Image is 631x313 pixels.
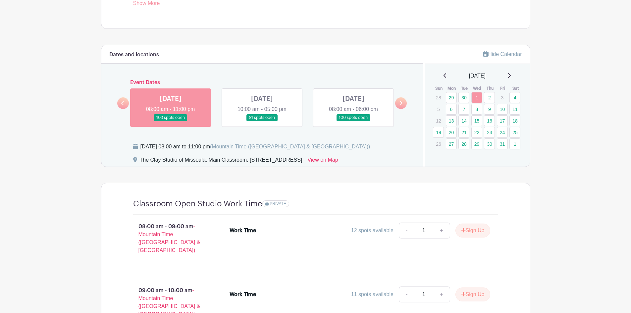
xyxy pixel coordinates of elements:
[484,115,495,126] a: 16
[446,127,457,138] a: 20
[509,85,522,92] th: Sat
[471,115,482,126] a: 15
[458,138,469,149] a: 28
[446,115,457,126] a: 13
[446,85,458,92] th: Mon
[509,115,520,126] a: 18
[446,104,457,115] a: 6
[484,85,497,92] th: Thu
[433,85,446,92] th: Sun
[351,290,394,298] div: 11 spots available
[230,290,256,298] div: Work Time
[458,127,469,138] a: 21
[471,92,482,103] a: 1
[458,115,469,126] a: 14
[497,127,508,138] a: 24
[399,287,414,302] a: -
[307,156,338,167] a: View on Map
[484,127,495,138] a: 23
[509,127,520,138] a: 25
[433,116,444,126] p: 12
[497,104,508,115] a: 10
[433,127,444,138] a: 19
[509,138,520,149] a: 1
[210,144,370,149] span: (Mountain Time ([GEOGRAPHIC_DATA] & [GEOGRAPHIC_DATA]))
[270,201,286,206] span: PRIVATE
[109,52,159,58] h6: Dates and locations
[509,92,520,103] a: 4
[446,138,457,149] a: 27
[455,224,490,237] button: Sign Up
[484,92,495,103] a: 2
[458,92,469,103] a: 30
[458,85,471,92] th: Tue
[509,104,520,115] a: 11
[497,92,508,103] p: 3
[497,85,509,92] th: Fri
[433,104,444,114] p: 5
[458,104,469,115] a: 7
[230,227,256,235] div: Work Time
[497,115,508,126] a: 17
[471,138,482,149] a: 29
[484,138,495,149] a: 30
[129,79,395,86] h6: Event Dates
[469,72,486,80] span: [DATE]
[484,104,495,115] a: 9
[123,220,219,257] p: 08:00 am - 09:00 am
[433,287,450,302] a: +
[433,92,444,103] p: 28
[455,287,490,301] button: Sign Up
[471,127,482,138] a: 22
[399,223,414,238] a: -
[133,0,160,9] a: Show More
[140,143,370,151] div: [DATE] 08:00 am to 11:00 pm
[483,51,522,57] a: Hide Calendar
[133,199,262,209] h4: Classroom Open Studio Work Time
[351,227,394,235] div: 12 spots available
[140,156,302,167] div: The Clay Studio of Missoula, Main Classroom, [STREET_ADDRESS]
[497,138,508,149] a: 31
[471,104,482,115] a: 8
[433,139,444,149] p: 26
[446,92,457,103] a: 29
[471,85,484,92] th: Wed
[433,223,450,238] a: +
